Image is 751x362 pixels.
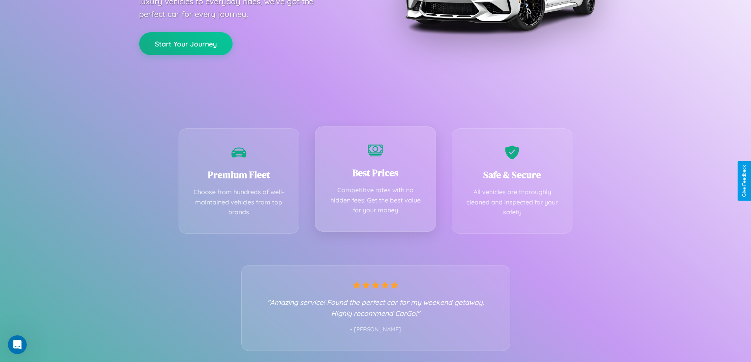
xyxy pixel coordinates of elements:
iframe: Intercom live chat [8,335,27,354]
div: Give Feedback [742,165,747,197]
p: All vehicles are thoroughly cleaned and inspected for your safety [464,187,561,217]
h3: Best Prices [327,166,424,179]
p: - [PERSON_NAME] [257,325,494,335]
h3: Safe & Secure [464,168,561,181]
h3: Premium Fleet [191,168,287,181]
p: Competitive rates with no hidden fees. Get the best value for your money [327,185,424,215]
p: Choose from hundreds of well-maintained vehicles from top brands [191,187,287,217]
button: Start Your Journey [139,32,233,55]
p: "Amazing service! Found the perfect car for my weekend getaway. Highly recommend CarGo!" [257,297,494,319]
